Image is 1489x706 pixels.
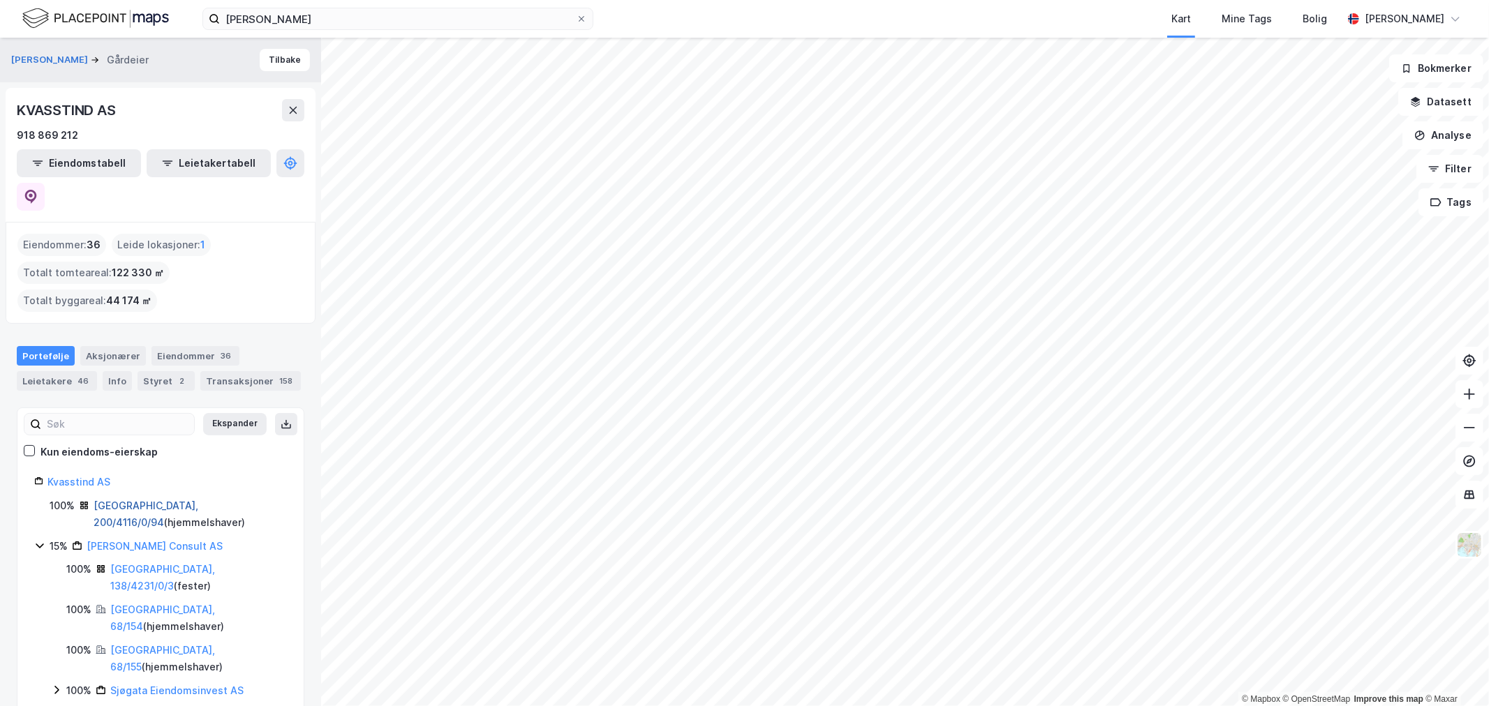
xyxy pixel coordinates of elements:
[50,538,68,555] div: 15%
[80,346,146,366] div: Aksjonærer
[110,642,287,675] div: ( hjemmelshaver )
[110,561,287,594] div: ( fester )
[260,49,310,71] button: Tilbake
[200,371,301,391] div: Transaksjoner
[75,374,91,388] div: 46
[66,642,91,659] div: 100%
[147,149,271,177] button: Leietakertabell
[110,644,215,673] a: [GEOGRAPHIC_DATA], 68/155
[17,127,78,144] div: 918 869 212
[17,149,141,177] button: Eiendomstabell
[218,349,234,363] div: 36
[276,374,295,388] div: 158
[17,290,157,312] div: Totalt byggareal :
[50,497,75,514] div: 100%
[94,500,198,528] a: [GEOGRAPHIC_DATA], 200/4116/0/94
[110,601,287,635] div: ( hjemmelshaver )
[1365,10,1444,27] div: [PERSON_NAME]
[110,563,215,592] a: [GEOGRAPHIC_DATA], 138/4231/0/3
[87,540,223,552] a: [PERSON_NAME] Consult AS
[220,8,576,29] input: Søk på adresse, matrikkel, gårdeiere, leietakere eller personer
[11,53,91,67] button: [PERSON_NAME]
[151,346,239,366] div: Eiendommer
[17,371,97,391] div: Leietakere
[112,234,211,256] div: Leide lokasjoner :
[138,371,195,391] div: Styret
[103,371,132,391] div: Info
[22,6,169,31] img: logo.f888ab2527a4732fd821a326f86c7f29.svg
[106,292,151,309] span: 44 174 ㎡
[1303,10,1327,27] div: Bolig
[1456,532,1483,558] img: Z
[87,236,101,253] span: 36
[110,684,244,696] a: Sjøgata Eiendomsinvest AS
[1222,10,1272,27] div: Mine Tags
[1283,694,1351,704] a: OpenStreetMap
[66,561,91,578] div: 100%
[112,264,164,281] span: 122 330 ㎡
[1418,188,1483,216] button: Tags
[1389,54,1483,82] button: Bokmerker
[41,414,194,435] input: Søk
[17,262,170,284] div: Totalt tomteareal :
[47,476,110,488] a: Kvasstind AS
[107,52,149,68] div: Gårdeier
[175,374,189,388] div: 2
[110,603,215,632] a: [GEOGRAPHIC_DATA], 68/154
[94,497,287,531] div: ( hjemmelshaver )
[1419,639,1489,706] iframe: Chat Widget
[17,99,119,121] div: KVASSTIND AS
[1242,694,1280,704] a: Mapbox
[200,236,205,253] span: 1
[203,413,267,435] button: Ekspander
[66,601,91,618] div: 100%
[1171,10,1191,27] div: Kart
[17,234,106,256] div: Eiendommer :
[40,444,158,460] div: Kun eiendoms-eierskap
[1402,121,1483,149] button: Analyse
[1354,694,1423,704] a: Improve this map
[17,346,75,366] div: Portefølje
[66,682,91,699] div: 100%
[1416,155,1483,183] button: Filter
[1398,88,1483,116] button: Datasett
